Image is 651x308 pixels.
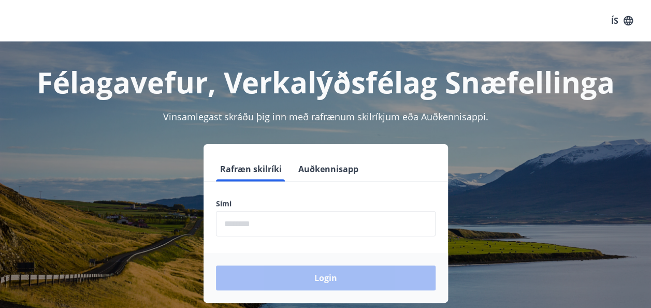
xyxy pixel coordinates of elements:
span: Vinsamlegast skráðu þig inn með rafrænum skilríkjum eða Auðkennisappi. [163,110,488,123]
button: ÍS [605,11,639,30]
button: Auðkennisapp [294,157,363,181]
label: Sími [216,199,436,209]
button: Rafræn skilríki [216,157,286,181]
h1: Félagavefur, Verkalýðsfélag Snæfellinga [12,62,639,102]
